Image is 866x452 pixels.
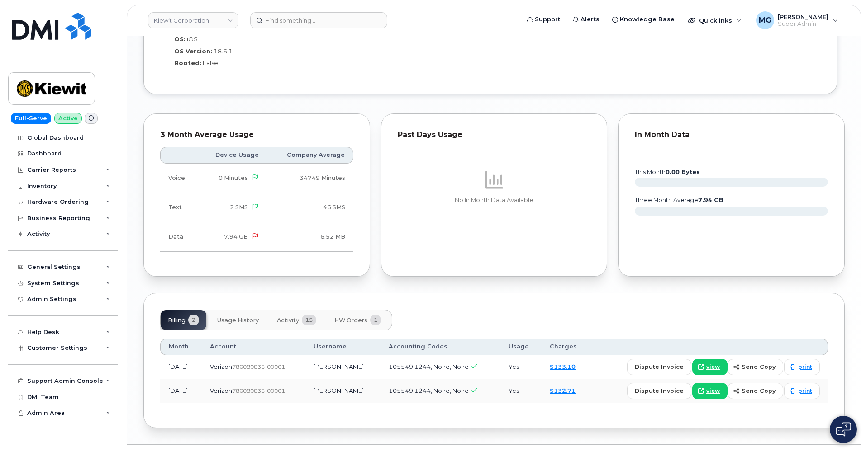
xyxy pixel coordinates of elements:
[634,169,700,175] text: this month
[550,363,576,370] a: $133.10
[219,174,248,181] span: 0 Minutes
[692,383,728,399] a: view
[798,363,812,371] span: print
[699,17,732,24] span: Quicklinks
[728,359,783,375] button: send copy
[232,363,285,370] span: 786080835-00001
[160,355,202,379] td: [DATE]
[500,339,542,355] th: Usage
[627,383,691,399] button: dispute invoice
[742,386,776,395] span: send copy
[521,10,566,28] a: Support
[160,164,198,193] td: Voice
[798,387,812,395] span: print
[203,59,218,66] span: False
[267,193,353,222] td: 46 SMS
[267,164,353,193] td: 34749 Minutes
[277,317,299,324] span: Activity
[305,339,381,355] th: Username
[759,15,771,26] span: MG
[742,363,776,371] span: send copy
[692,359,728,375] a: view
[784,383,820,399] a: print
[381,339,500,355] th: Accounting Codes
[666,169,700,175] tspan: 0.00 Bytes
[635,386,684,395] span: dispute invoice
[542,339,591,355] th: Charges
[581,15,600,24] span: Alerts
[606,10,681,28] a: Knowledge Base
[389,363,469,370] span: 105549.1244, None, None
[635,130,828,139] div: In Month Data
[250,12,387,28] input: Find something...
[267,147,353,163] th: Company Average
[160,339,202,355] th: Month
[302,315,316,325] span: 15
[836,422,851,437] img: Open chat
[305,379,381,403] td: [PERSON_NAME]
[210,387,232,394] span: Verizon
[778,20,828,28] span: Super Admin
[706,387,720,395] span: view
[174,35,186,43] label: OS:
[370,315,381,325] span: 1
[148,12,238,28] a: Kiewit Corporation
[627,359,691,375] button: dispute invoice
[160,130,353,139] div: 3 Month Average Usage
[682,11,748,29] div: Quicklinks
[698,197,723,203] tspan: 7.94 GB
[214,47,233,55] span: 18.6.1
[620,15,675,24] span: Knowledge Base
[174,47,212,56] label: OS Version:
[500,379,542,403] td: Yes
[160,222,198,252] td: Data
[334,317,367,324] span: HW Orders
[202,339,305,355] th: Account
[305,355,381,379] td: [PERSON_NAME]
[160,379,202,403] td: [DATE]
[550,387,576,394] a: $132.71
[566,10,606,28] a: Alerts
[217,317,259,324] span: Usage History
[267,222,353,252] td: 6.52 MB
[389,387,469,394] span: 105549.1244, None, None
[187,35,198,42] span: iOS
[174,59,201,67] label: Rooted:
[535,15,560,24] span: Support
[635,363,684,371] span: dispute invoice
[198,147,267,163] th: Device Usage
[728,383,783,399] button: send copy
[398,130,591,139] div: Past Days Usage
[160,193,198,222] td: Text
[210,363,232,370] span: Verizon
[398,196,591,204] p: No In Month Data Available
[634,197,723,203] text: three month average
[750,11,844,29] div: Monique Garlington
[230,204,248,211] span: 2 SMS
[784,359,820,375] a: print
[778,13,828,20] span: [PERSON_NAME]
[500,355,542,379] td: Yes
[224,233,248,240] span: 7.94 GB
[232,387,285,394] span: 786080835-00001
[706,363,720,371] span: view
